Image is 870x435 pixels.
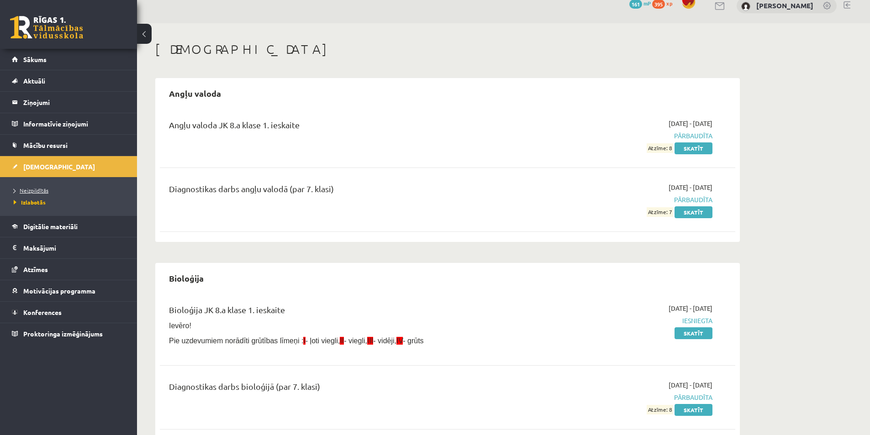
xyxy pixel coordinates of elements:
div: Diagnostikas darbs bioloģijā (par 7. klasi) [169,380,527,397]
span: Pārbaudīta [540,393,712,402]
a: Rīgas 1. Tālmācības vidusskola [10,16,83,39]
span: Mācību resursi [23,141,68,149]
a: Maksājumi [12,237,126,258]
h2: Angļu valoda [160,83,230,104]
h1: [DEMOGRAPHIC_DATA] [155,42,740,57]
a: Skatīt [675,404,712,416]
a: Mācību resursi [12,135,126,156]
span: Iesniegta [540,316,712,325]
div: Angļu valoda JK 8.a klase 1. ieskaite [169,119,527,136]
legend: Informatīvie ziņojumi [23,113,126,134]
a: Aktuāli [12,70,126,91]
a: Digitālie materiāli [12,216,126,237]
span: [DATE] - [DATE] [669,119,712,128]
span: Atzīme: 8 [647,143,673,153]
a: Izlabotās [14,198,128,206]
h2: Bioloģija [160,267,213,289]
span: Ievēro! [169,322,191,330]
span: Neizpildītās [14,187,48,194]
a: Informatīvie ziņojumi [12,113,126,134]
img: Alise Dilevka [741,2,750,11]
span: IV [396,337,403,345]
a: Ziņojumi [12,92,126,113]
span: Proktoringa izmēģinājums [23,330,103,338]
span: Motivācijas programma [23,287,95,295]
span: Pie uzdevumiem norādīti grūtības līmeņi : - ļoti viegli, - viegli, - vidēji, - grūts [169,337,424,345]
a: Skatīt [675,206,712,218]
span: Pārbaudīta [540,195,712,204]
span: Atzīme: 8 [647,405,673,414]
span: I [303,337,305,345]
a: [PERSON_NAME] [756,1,813,10]
div: Diagnostikas darbs angļu valodā (par 7. klasi) [169,183,527,199]
span: [DATE] - [DATE] [669,304,712,313]
a: Konferences [12,302,126,323]
a: Sākums [12,49,126,70]
a: Skatīt [675,327,712,339]
span: II [340,337,344,345]
span: Aktuāli [23,77,45,85]
span: Sākums [23,55,47,63]
a: [DEMOGRAPHIC_DATA] [12,156,126,177]
span: Konferences [23,308,62,316]
span: III [367,337,373,345]
a: Proktoringa izmēģinājums [12,323,126,344]
legend: Maksājumi [23,237,126,258]
span: [DATE] - [DATE] [669,183,712,192]
span: Digitālie materiāli [23,222,78,231]
a: Skatīt [675,142,712,154]
span: Atzīmes [23,265,48,273]
legend: Ziņojumi [23,92,126,113]
span: [DEMOGRAPHIC_DATA] [23,162,95,171]
span: Izlabotās [14,199,46,206]
span: Pārbaudīta [540,131,712,141]
a: Neizpildītās [14,186,128,194]
span: Atzīme: 7 [647,207,673,217]
a: Motivācijas programma [12,280,126,301]
div: Bioloģija JK 8.a klase 1. ieskaite [169,304,527,320]
a: Atzīmes [12,259,126,280]
span: [DATE] - [DATE] [669,380,712,390]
